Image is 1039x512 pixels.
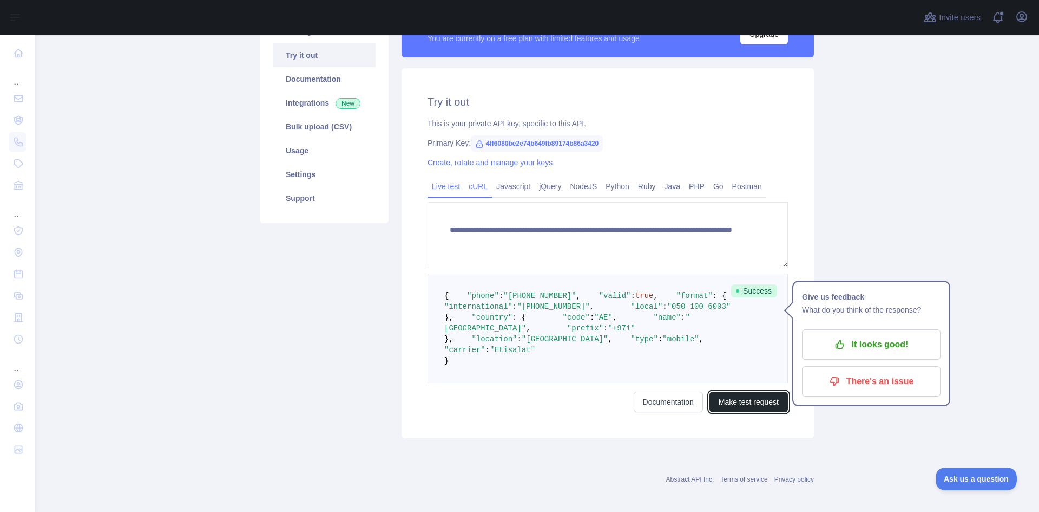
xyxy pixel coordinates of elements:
[464,178,492,195] a: cURL
[471,313,512,322] span: "country"
[590,313,594,322] span: :
[522,335,608,344] span: "[GEOGRAPHIC_DATA]"
[9,351,26,373] div: ...
[662,335,699,344] span: "mobile"
[526,324,530,333] span: ,
[273,91,376,115] a: Integrations New
[660,178,685,195] a: Java
[517,335,521,344] span: :
[939,11,981,24] span: Invite users
[608,324,635,333] span: "+971"
[428,118,788,129] div: This is your private API key, specific to this API.
[273,67,376,91] a: Documentation
[699,335,703,344] span: ,
[512,313,526,322] span: : {
[273,115,376,139] a: Bulk upload (CSV)
[273,186,376,210] a: Support
[731,284,777,297] span: Success
[590,302,594,311] span: ,
[428,138,788,148] div: Primary Key:
[676,291,713,300] span: "format"
[802,329,941,360] button: It looks good!
[535,178,565,195] a: jQuery
[613,313,617,322] span: ,
[810,372,932,391] p: There's an issue
[336,98,360,109] span: New
[503,291,576,300] span: "[PHONE_NUMBER]"
[728,178,766,195] a: Postman
[713,291,726,300] span: : {
[444,302,512,311] span: "international"
[635,291,654,300] span: true
[492,178,535,195] a: Javascript
[630,291,635,300] span: :
[565,178,601,195] a: NodeJS
[9,197,26,219] div: ...
[599,291,631,300] span: "valid"
[467,291,499,300] span: "phone"
[444,357,449,365] span: }
[471,335,517,344] span: "location"
[562,313,589,322] span: "code"
[662,302,667,311] span: :
[631,335,658,344] span: "type"
[273,163,376,186] a: Settings
[709,178,728,195] a: Go
[444,335,453,344] span: },
[802,366,941,397] button: There's an issue
[567,324,603,333] span: "prefix"
[685,178,709,195] a: PHP
[667,302,731,311] span: "050 100 6003"
[594,313,613,322] span: "AE"
[485,346,490,354] span: :
[428,33,640,44] div: You are currently on a free plan with limited features and usage
[720,476,767,483] a: Terms of service
[576,291,581,300] span: ,
[471,135,603,152] span: 4ff6080be2e74b649fb89174b86a3420
[273,43,376,67] a: Try it out
[802,303,941,316] p: What do you think of the response?
[654,313,681,322] span: "name"
[512,302,517,311] span: :
[428,94,788,109] h2: Try it out
[654,291,658,300] span: ,
[603,324,608,333] span: :
[444,346,485,354] span: "carrier"
[444,291,449,300] span: {
[666,476,714,483] a: Abstract API Inc.
[608,335,612,344] span: ,
[936,468,1017,490] iframe: Toggle Customer Support
[658,335,662,344] span: :
[499,291,503,300] span: :
[490,346,535,354] span: "Etisalat"
[444,313,453,322] span: },
[428,178,464,195] a: Live test
[681,313,685,322] span: :
[428,158,553,167] a: Create, rotate and manage your keys
[774,476,814,483] a: Privacy policy
[922,9,983,26] button: Invite users
[517,302,589,311] span: "[PHONE_NUMBER]"
[273,139,376,163] a: Usage
[634,392,703,412] a: Documentation
[601,178,634,195] a: Python
[802,290,941,303] h1: Give us feedback
[709,392,788,412] button: Make test request
[9,65,26,87] div: ...
[810,335,932,354] p: It looks good!
[634,178,660,195] a: Ruby
[630,302,662,311] span: "local"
